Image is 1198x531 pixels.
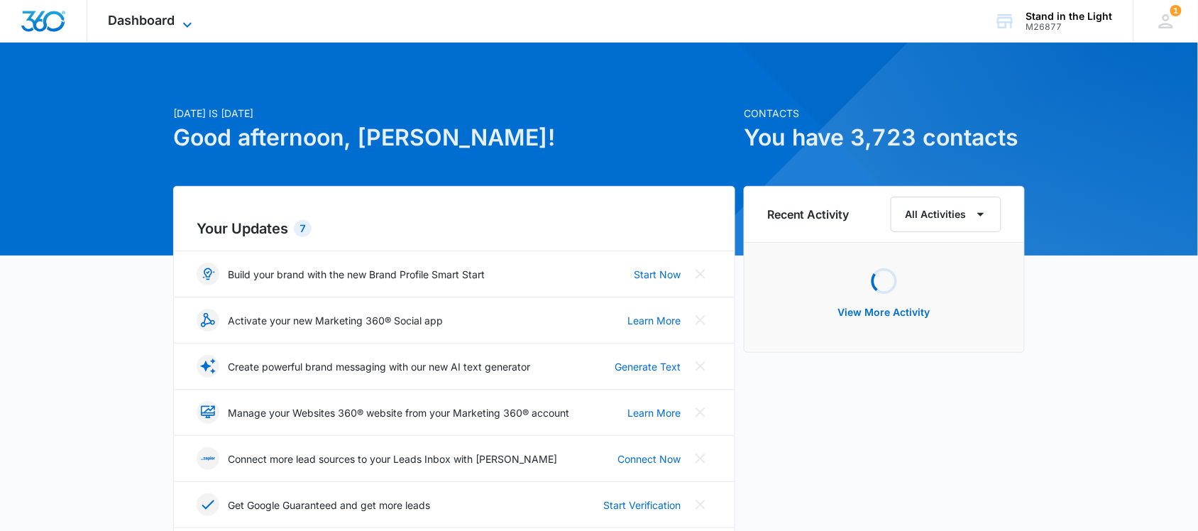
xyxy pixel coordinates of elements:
[228,267,485,282] p: Build your brand with the new Brand Profile Smart Start
[109,13,175,28] span: Dashboard
[1170,5,1182,16] span: 1
[824,295,945,329] button: View More Activity
[627,313,681,328] a: Learn More
[689,263,712,285] button: Close
[615,359,681,374] a: Generate Text
[1026,11,1113,22] div: account name
[744,121,1025,155] h1: You have 3,723 contacts
[294,220,312,237] div: 7
[603,498,681,513] a: Start Verification
[689,493,712,516] button: Close
[1026,22,1113,32] div: account id
[173,106,735,121] p: [DATE] is [DATE]
[197,218,712,239] h2: Your Updates
[228,451,557,466] p: Connect more lead sources to your Leads Inbox with [PERSON_NAME]
[891,197,1001,232] button: All Activities
[634,267,681,282] a: Start Now
[617,451,681,466] a: Connect Now
[689,309,712,332] button: Close
[1170,5,1182,16] div: notifications count
[173,121,735,155] h1: Good afternoon, [PERSON_NAME]!
[744,106,1025,121] p: Contacts
[228,359,530,374] p: Create powerful brand messaging with our new AI text generator
[689,401,712,424] button: Close
[767,206,850,223] h6: Recent Activity
[228,498,430,513] p: Get Google Guaranteed and get more leads
[228,405,569,420] p: Manage your Websites 360® website from your Marketing 360® account
[689,447,712,470] button: Close
[689,355,712,378] button: Close
[627,405,681,420] a: Learn More
[228,313,443,328] p: Activate your new Marketing 360® Social app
